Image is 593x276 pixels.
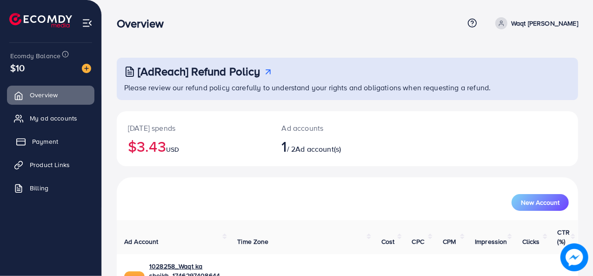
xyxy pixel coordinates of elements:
[30,160,70,169] span: Product Links
[30,90,58,100] span: Overview
[7,132,94,151] a: Payment
[124,237,159,246] span: Ad Account
[558,228,570,246] span: CTR (%)
[237,237,268,246] span: Time Zone
[492,17,578,29] a: Waqt [PERSON_NAME]
[82,18,93,28] img: menu
[117,17,171,30] h3: Overview
[282,122,375,134] p: Ad accounts
[30,183,48,193] span: Billing
[412,237,424,246] span: CPC
[7,109,94,128] a: My ad accounts
[9,13,72,27] img: logo
[7,86,94,104] a: Overview
[128,122,260,134] p: [DATE] spends
[381,237,395,246] span: Cost
[32,137,58,146] span: Payment
[512,194,569,211] button: New Account
[7,179,94,197] a: Billing
[138,65,260,78] h3: [AdReach] Refund Policy
[124,82,573,93] p: Please review our refund policy carefully to understand your rights and obligations when requesti...
[128,137,260,155] h2: $3.43
[511,18,578,29] p: Waqt [PERSON_NAME]
[166,145,179,154] span: USD
[521,199,560,206] span: New Account
[295,144,341,154] span: Ad account(s)
[82,64,91,73] img: image
[475,237,507,246] span: Impression
[30,114,77,123] span: My ad accounts
[282,137,375,155] h2: / 2
[7,155,94,174] a: Product Links
[560,243,588,271] img: image
[522,237,540,246] span: Clicks
[10,61,25,74] span: $10
[443,237,456,246] span: CPM
[10,51,60,61] span: Ecomdy Balance
[282,135,287,157] span: 1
